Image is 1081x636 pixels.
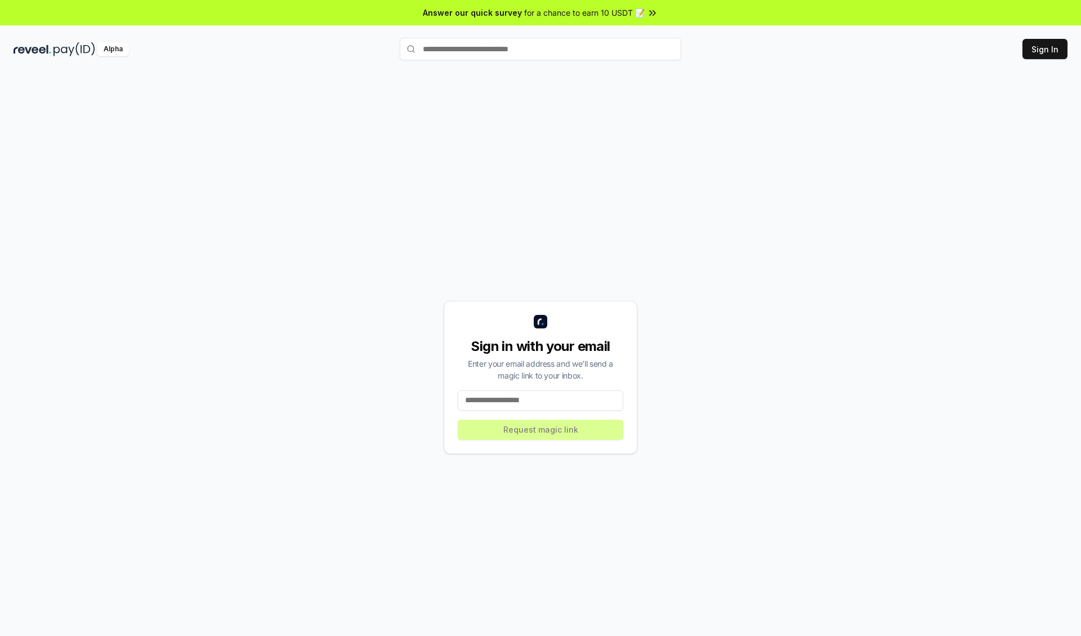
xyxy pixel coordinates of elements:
div: Sign in with your email [458,337,623,355]
div: Enter your email address and we’ll send a magic link to your inbox. [458,358,623,381]
img: pay_id [53,42,95,56]
img: logo_small [534,315,547,328]
img: reveel_dark [14,42,51,56]
span: Answer our quick survey [423,7,522,19]
button: Sign In [1022,39,1067,59]
span: for a chance to earn 10 USDT 📝 [524,7,645,19]
div: Alpha [97,42,129,56]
